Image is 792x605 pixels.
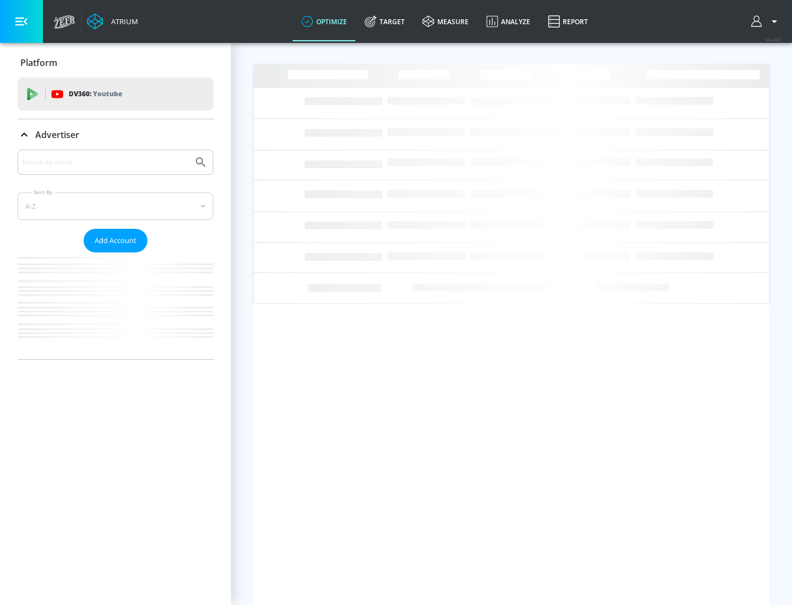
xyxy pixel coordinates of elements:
div: DV360: Youtube [18,78,213,111]
input: Search by name [22,155,189,169]
div: Platform [18,47,213,78]
div: A-Z [18,193,213,220]
div: Advertiser [18,119,213,150]
a: Analyze [477,2,539,41]
p: Platform [20,57,57,69]
a: measure [414,2,477,41]
span: v 4.24.0 [766,36,781,42]
nav: list of Advertiser [18,252,213,359]
a: optimize [293,2,356,41]
a: Atrium [87,13,138,30]
a: Report [539,2,597,41]
a: Target [356,2,414,41]
p: Advertiser [35,129,79,141]
div: Advertiser [18,150,213,359]
p: DV360: [69,88,122,100]
p: Youtube [93,88,122,100]
button: Add Account [84,229,147,252]
div: Atrium [107,16,138,26]
span: Add Account [95,234,136,247]
label: Sort By [31,189,55,196]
